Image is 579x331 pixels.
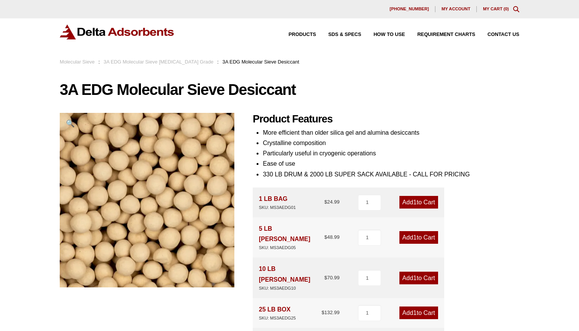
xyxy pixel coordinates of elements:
[413,275,417,281] span: 1
[259,315,296,322] div: SKU: MS3AEDG25
[259,223,324,251] div: 5 LB [PERSON_NAME]
[373,32,405,37] span: How to Use
[413,310,417,316] span: 1
[289,32,316,37] span: Products
[361,32,405,37] a: How to Use
[316,32,361,37] a: SDS & SPECS
[475,32,519,37] a: Contact Us
[324,199,327,205] span: $
[263,138,519,148] li: Crystalline composition
[483,7,509,11] a: My Cart (0)
[324,275,340,280] bdi: 70.99
[98,59,100,65] span: :
[259,264,324,292] div: 10 LB [PERSON_NAME]
[389,7,429,11] span: [PHONE_NUMBER]
[259,244,324,251] div: SKU: MS3AEDG05
[263,158,519,169] li: Ease of use
[324,234,327,240] span: $
[60,196,234,203] a: 3A EDG Molecular Sieve Desiccant
[324,275,327,280] span: $
[435,6,477,12] a: My account
[259,204,296,211] div: SKU: MS3AEDG01
[417,32,475,37] span: Requirement Charts
[263,127,519,138] li: More efficient than older silica gel and alumina desiccants
[263,148,519,158] li: Particularly useful in cryogenic operations
[104,59,214,65] a: 3A EDG Molecular Sieve [MEDICAL_DATA] Grade
[259,304,296,322] div: 25 LB BOX
[328,32,361,37] span: SDS & SPECS
[324,234,340,240] bdi: 48.99
[60,24,175,39] img: Delta Adsorbents
[487,32,519,37] span: Contact Us
[259,194,296,211] div: 1 LB BAG
[66,119,75,127] span: 🔍
[399,307,438,319] a: Add1to Cart
[60,59,95,65] a: Molecular Sieve
[399,272,438,284] a: Add1to Cart
[60,113,234,287] img: 3A EDG Molecular Sieve Desiccant
[322,310,324,315] span: $
[217,59,219,65] span: :
[399,196,438,209] a: Add1to Cart
[413,234,417,241] span: 1
[60,82,519,98] h1: 3A EDG Molecular Sieve Desiccant
[324,199,340,205] bdi: 24.99
[322,310,340,315] bdi: 132.99
[413,199,417,205] span: 1
[259,285,324,292] div: SKU: MS3AEDG10
[505,7,507,11] span: 0
[383,6,435,12] a: [PHONE_NUMBER]
[263,169,519,179] li: 330 LB DRUM & 2000 LB SUPER SACK AVAILABLE - CALL FOR PRICING
[276,32,316,37] a: Products
[253,113,519,126] h2: Product Features
[513,6,519,12] div: Toggle Modal Content
[442,7,470,11] span: My account
[222,59,299,65] span: 3A EDG Molecular Sieve Desiccant
[399,231,438,244] a: Add1to Cart
[60,113,81,134] a: View full-screen image gallery
[405,32,475,37] a: Requirement Charts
